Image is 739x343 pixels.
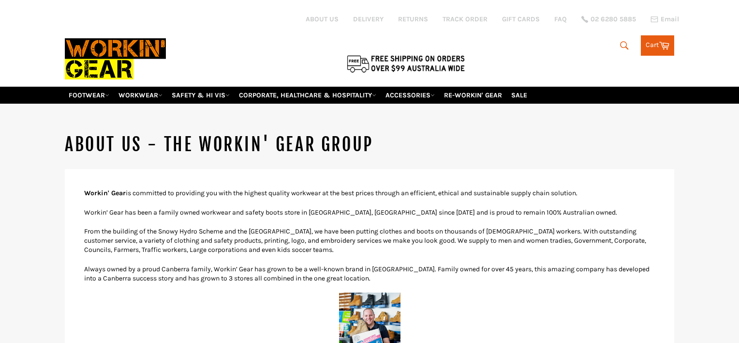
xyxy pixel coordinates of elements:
a: WORKWEAR [115,87,166,104]
a: 02 6280 5885 [581,16,636,23]
a: Email [650,16,679,23]
a: FOOTWEAR [65,87,113,104]
img: Workin Gear leaders in Workwear, Safety Boots, PPE, Uniforms. Australia's No.1 in Workwear [65,31,166,86]
h1: ABOUT US - The Workin' Gear Group [65,133,674,157]
p: is committed to providing you with the highest quality workwear at the best prices through an eff... [84,188,655,198]
span: Email [661,16,679,23]
p: Always owned by a proud Canberra family, Workin’ Gear has grown to be a well-known brand in [GEOG... [84,265,655,283]
a: GIFT CARDS [502,15,540,24]
a: SALE [507,87,531,104]
p: From the building of the Snowy Hydro Scheme and the [GEOGRAPHIC_DATA], we have been putting cloth... [84,227,655,255]
span: 02 6280 5885 [591,16,636,23]
a: CORPORATE, HEALTHCARE & HOSPITALITY [235,87,380,104]
p: Workin’ Gear has been a family owned workwear and safety boots store in [GEOGRAPHIC_DATA], [GEOGR... [84,208,655,217]
a: ABOUT US [306,15,339,24]
a: TRACK ORDER [443,15,488,24]
a: RETURNS [398,15,428,24]
a: ACCESSORIES [382,87,439,104]
a: DELIVERY [353,15,384,24]
a: RE-WORKIN' GEAR [440,87,506,104]
a: SAFETY & HI VIS [168,87,234,104]
a: Cart [641,35,674,56]
img: Flat $9.95 shipping Australia wide [345,53,466,74]
strong: Workin' Gear [84,189,126,197]
a: FAQ [554,15,567,24]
